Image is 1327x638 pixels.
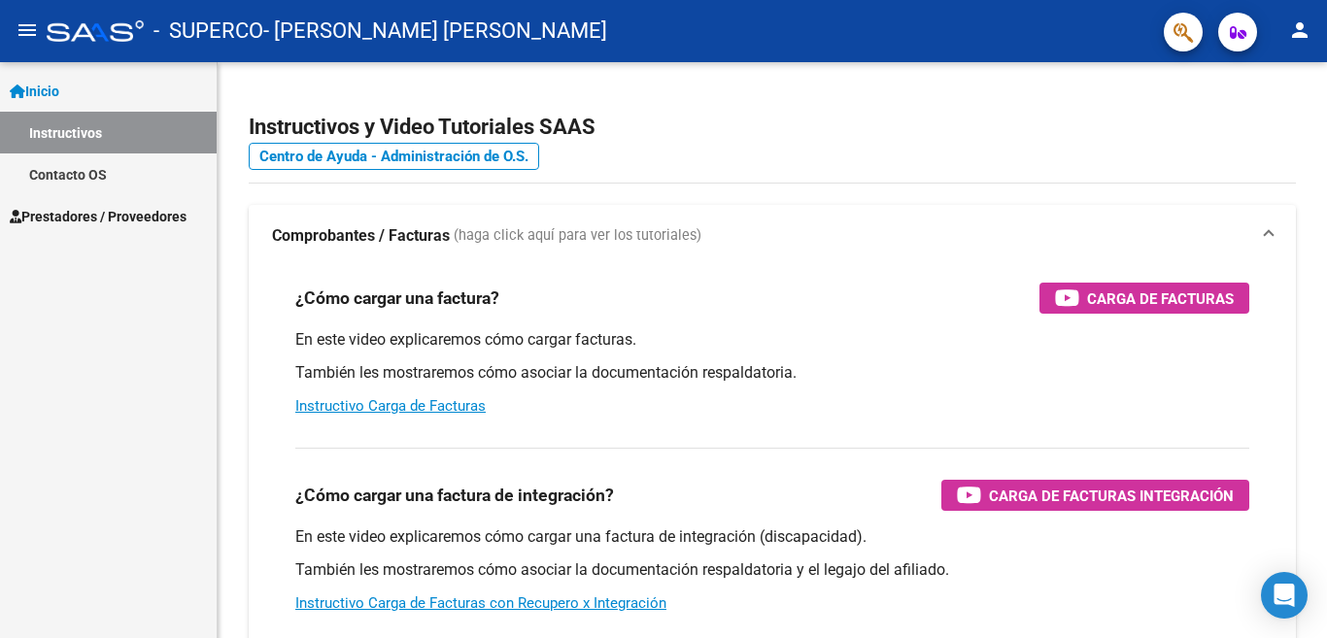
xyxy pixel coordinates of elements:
a: Centro de Ayuda - Administración de O.S. [249,143,539,170]
span: Carga de Facturas [1087,286,1234,311]
p: En este video explicaremos cómo cargar una factura de integración (discapacidad). [295,526,1249,548]
mat-icon: person [1288,18,1311,42]
span: (haga click aquí para ver los tutoriales) [454,225,701,247]
span: - [PERSON_NAME] [PERSON_NAME] [263,10,607,52]
h2: Instructivos y Video Tutoriales SAAS [249,109,1296,146]
mat-icon: menu [16,18,39,42]
span: - SUPERCO [153,10,263,52]
span: Carga de Facturas Integración [989,484,1234,508]
a: Instructivo Carga de Facturas con Recupero x Integración [295,594,666,612]
span: Inicio [10,81,59,102]
div: Open Intercom Messenger [1261,572,1308,619]
mat-expansion-panel-header: Comprobantes / Facturas (haga click aquí para ver los tutoriales) [249,205,1296,267]
span: Prestadores / Proveedores [10,206,187,227]
button: Carga de Facturas [1039,283,1249,314]
p: En este video explicaremos cómo cargar facturas. [295,329,1249,351]
h3: ¿Cómo cargar una factura? [295,285,499,312]
button: Carga de Facturas Integración [941,480,1249,511]
a: Instructivo Carga de Facturas [295,397,486,415]
strong: Comprobantes / Facturas [272,225,450,247]
p: También les mostraremos cómo asociar la documentación respaldatoria y el legajo del afiliado. [295,559,1249,581]
p: También les mostraremos cómo asociar la documentación respaldatoria. [295,362,1249,384]
h3: ¿Cómo cargar una factura de integración? [295,482,614,509]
